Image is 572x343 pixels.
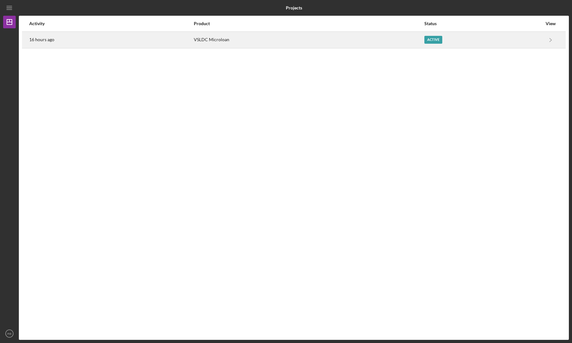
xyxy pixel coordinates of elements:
div: Activity [29,21,193,26]
div: VSLDC Microloan [194,32,424,48]
div: View [543,21,558,26]
div: Active [424,36,442,44]
div: Product [194,21,424,26]
text: RB [7,332,11,335]
b: Projects [286,5,302,10]
time: 2025-08-14 07:11 [29,37,54,42]
div: Status [424,21,542,26]
button: RB [3,327,16,340]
